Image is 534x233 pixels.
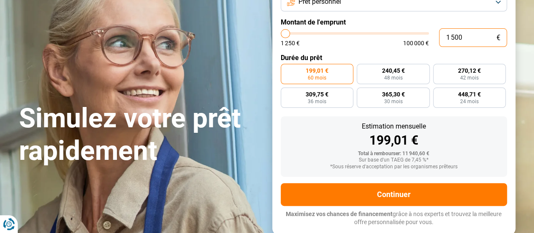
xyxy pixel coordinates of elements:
span: 270,12 € [458,68,481,74]
span: 30 mois [384,99,402,104]
span: 365,30 € [382,91,404,97]
h1: Simulez votre prêt rapidement [19,102,262,167]
p: grâce à nos experts et trouvez la meilleure offre personnalisée pour vous. [281,210,507,227]
span: 24 mois [460,99,479,104]
label: Montant de l'emprunt [281,18,507,26]
span: 240,45 € [382,68,404,74]
span: 60 mois [308,75,326,80]
button: Continuer [281,183,507,206]
div: *Sous réserve d'acceptation par les organismes prêteurs [287,164,500,170]
span: 448,71 € [458,91,481,97]
span: 48 mois [384,75,402,80]
span: 36 mois [308,99,326,104]
div: Estimation mensuelle [287,123,500,130]
div: Total à rembourser: 11 940,60 € [287,151,500,157]
div: 199,01 € [287,134,500,147]
span: 100 000 € [403,40,429,46]
span: 1 250 € [281,40,300,46]
div: Sur base d'un TAEG de 7,45 %* [287,157,500,163]
span: 42 mois [460,75,479,80]
label: Durée du prêt [281,54,507,62]
span: 199,01 € [306,68,328,74]
span: 309,75 € [306,91,328,97]
span: Maximisez vos chances de financement [286,211,393,217]
span: € [496,34,500,41]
